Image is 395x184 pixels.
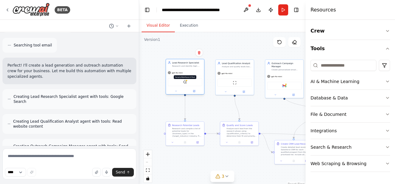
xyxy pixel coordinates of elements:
div: Create detailed lead records in Salesforce CRM for each qualified prospect from the prioritized l... [281,146,311,156]
div: Research and identify high-quality potential leads for {business_type} in the {target_industry} i... [172,65,202,67]
span: 3 [222,173,225,179]
button: Switch to previous chat [107,22,121,30]
div: Lead Research Specialist [172,61,202,64]
div: Lead Qualification Analyst [222,62,252,65]
img: ScrapeWebsiteTool [233,81,237,85]
div: Qualify and Score Leads [226,124,253,127]
span: Creating Lead Qualification Analyst agent with tools: Read website content [13,119,131,129]
button: toggle interactivity [144,174,152,182]
div: Lead Qualification AnalystAnalyze and qualify leads based on {qualification_criteria}, scoring ea... [215,59,254,95]
div: Create personalized email outreach campaigns for qualified leads, crafting compelling messages th... [271,68,302,71]
div: File & Document [311,111,347,117]
img: Logo [12,3,50,17]
button: Search & Research [311,139,390,155]
button: Delete node [195,49,203,57]
nav: breadcrumb [162,7,232,13]
button: Open in side panel [235,90,253,94]
div: AI & Machine Learning [311,78,359,85]
span: Creating Outreach Campaign Manager agent with tools: Send an Email [13,144,131,154]
button: Crew [311,22,390,40]
div: Web Scraping & Browsing [311,160,366,167]
div: Research and compile a list of potential leads for {business_type} in the {target_industry} indus... [172,127,202,137]
button: Improve this prompt [27,168,36,177]
button: Open in side panel [247,141,257,144]
button: Send [112,168,134,177]
button: Open in side panel [301,159,311,163]
div: Research Potential Leads [172,124,199,127]
button: zoom in [144,150,152,158]
button: Execution [175,19,203,32]
span: gpt-4o-mini [271,75,282,78]
button: No output available [233,141,246,144]
button: Tools [311,40,390,57]
div: Integrations [311,128,337,134]
img: Gmail [283,84,286,88]
div: Search & Research [311,144,352,150]
button: Web Scraping & Browsing [311,156,390,172]
div: Database & Data [311,95,348,101]
button: Hide right sidebar [292,6,301,14]
span: Creating Lead Research Specialist agent with tools: Google Search [13,94,131,104]
div: Analyze and qualify leads based on {qualification_criteria}, scoring each prospect and prioritizi... [222,65,252,68]
button: Click to speak your automation idea [102,168,111,177]
button: Visual Editor [142,19,175,32]
div: Outreach Campaign ManagerCreate personalized email outreach campaigns for qualified leads, crafti... [265,59,304,98]
span: gpt-4o-mini [172,72,183,74]
div: React Flow controls [144,150,152,182]
button: Open in side panel [285,93,302,97]
button: Open in side panel [192,141,203,144]
span: gpt-4o-mini [221,72,232,75]
div: BETA [55,6,70,14]
div: Tools [311,57,390,177]
g: Edge from ebfd3d61-08f2-4b55-928a-0344d04309d5 to d693f769-3d01-4fec-8aa2-29561cce26bc [292,97,336,138]
div: Research Potential LeadsResearch and compile a list of potential leads for {business_type} in the... [166,121,204,146]
span: Send [116,170,125,175]
h4: Resources [311,6,336,14]
button: Integrations [311,123,390,139]
span: Searching tool email [14,43,52,48]
g: Edge from 3c6a2e04-49ad-4c1e-ac41-66c24a496ac1 to 9321259d-9825-45c6-a249-6b15a2f79e2d [206,132,218,135]
p: Perfect! I'll create a lead generation and outreach automation crew for your business. Let me bui... [7,63,131,79]
g: Edge from 9321259d-9825-45c6-a249-6b15a2f79e2d to 52e698e5-afcb-476a-8487-51ca2d0e9d08 [261,132,327,137]
div: Lead Research SpecialistResearch and identify high-quality potential leads for {business_type} in... [166,59,204,95]
div: Version 1 [144,37,160,42]
div: Qualify and Score LeadsAnalyze each lead from the research phase using {qualification_criteria} t... [220,121,259,146]
button: AI & Machine Learning [311,73,390,90]
div: Create CRM Lead RecordsCreate detailed lead records in Salesforce CRM for each qualified prospect... [274,140,313,164]
button: Open in side panel [185,89,203,93]
div: Create CRM Lead Records [281,142,309,145]
button: Start a new chat [124,22,134,30]
button: Hide left sidebar [143,6,152,14]
div: Analyze each lead from the research phase using {qualification_criteria} to determine their fit a... [226,127,257,137]
img: SerplyWebSearchTool [183,80,187,84]
button: File & Document [311,106,390,122]
g: Edge from 9321259d-9825-45c6-a249-6b15a2f79e2d to d693f769-3d01-4fec-8aa2-29561cce26bc [261,132,273,154]
button: 3 [211,171,234,182]
g: Edge from 42d5b3ae-f4dd-44ee-add3-32eff9b682a6 to 9321259d-9825-45c6-a249-6b15a2f79e2d [233,97,241,120]
g: Edge from 4bc5a8fe-6284-42f9-98a0-da9566e0dedf to 3c6a2e04-49ad-4c1e-ac41-66c24a496ac1 [184,97,187,120]
button: fit view [144,166,152,174]
button: Upload files [92,168,101,177]
button: No output available [179,141,192,144]
button: No output available [287,159,300,163]
button: Database & Data [311,90,390,106]
div: Outreach Campaign Manager [271,62,302,68]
